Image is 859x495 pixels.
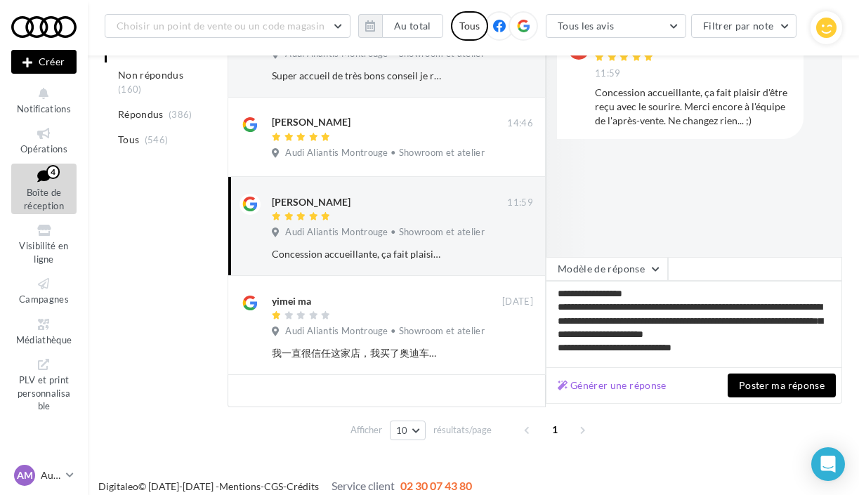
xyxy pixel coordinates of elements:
button: Filtrer par note [691,14,797,38]
span: Visibilité en ligne [19,240,68,265]
a: Mentions [219,480,261,492]
span: Boîte de réception [24,187,64,211]
span: Audi Aliantis Montrouge • Showroom et atelier [285,325,485,338]
span: Notifications [17,103,71,114]
a: Campagnes [11,273,77,308]
span: Choisir un point de vente ou un code magasin [117,20,324,32]
button: Modèle de réponse [546,257,668,281]
button: Créer [11,50,77,74]
button: Au total [358,14,443,38]
a: Médiathèque [11,314,77,348]
span: [DATE] [502,296,533,308]
div: yimei ma [272,294,311,308]
button: Choisir un point de vente ou un code magasin [105,14,350,38]
span: © [DATE]-[DATE] - - - [98,480,472,492]
span: 02 30 07 43 80 [400,479,472,492]
div: Open Intercom Messenger [811,447,845,481]
span: AM [17,468,33,482]
a: Visibilité en ligne [11,220,77,268]
span: (386) [169,109,192,120]
div: 4 [46,165,60,179]
button: 10 [390,421,426,440]
button: Au total [382,14,443,38]
div: Nouvelle campagne [11,50,77,74]
div: Concession accueillante, ça fait plaisir d'être reçu avec le sourire. Merci encore à l'équipe de ... [272,247,442,261]
a: PLV et print personnalisable [11,354,77,415]
span: Opérations [20,143,67,154]
div: [PERSON_NAME] [272,195,350,209]
div: Concession accueillante, ça fait plaisir d'être reçu avec le sourire. Merci encore à l'équipe de ... [595,86,792,128]
span: Répondus [118,107,164,121]
span: PLV et print personnalisable [18,371,71,411]
p: Audi MONTROUGE [41,468,60,482]
div: [PERSON_NAME] [272,115,350,129]
span: Service client [332,479,395,492]
button: Notifications [11,83,77,117]
span: Audi Aliantis Montrouge • Showroom et atelier [285,147,485,159]
a: Boîte de réception4 [11,164,77,215]
div: 我一直很信任这家店，我买了奥迪车以后维修保养都是在这家店，里面的工作人员认真负责。但是今天去保养却让我感觉很不好，接待我的先生建议我换前轮胎和刹车片，我不知道因为什么原因，他肯定不知道我也懂一点... [272,346,442,360]
span: Tous les avis [558,20,615,32]
a: Crédits [287,480,319,492]
span: Non répondus [118,68,183,82]
span: Médiathèque [16,334,72,345]
button: Générer une réponse [552,377,672,394]
button: Poster ma réponse [728,374,836,397]
button: Tous les avis [546,14,686,38]
span: Campagnes [19,293,69,305]
span: Audi Aliantis Montrouge • Showroom et atelier [285,226,485,239]
span: 1 [544,418,566,441]
span: (546) [145,134,169,145]
a: Digitaleo [98,480,138,492]
span: 11:59 [595,67,621,80]
a: Opérations [11,123,77,157]
span: résultats/page [433,423,492,437]
div: Super accueil de très bons conseil je recommande ce sont de vrais pro.. [272,69,442,83]
span: 11:59 [507,197,533,209]
span: (160) [118,84,142,95]
span: 14:46 [507,117,533,130]
span: 10 [396,425,408,436]
a: AM Audi MONTROUGE [11,462,77,489]
span: Tous [118,133,139,147]
span: Afficher [350,423,382,437]
div: Tous [451,11,488,41]
a: CGS [264,480,283,492]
